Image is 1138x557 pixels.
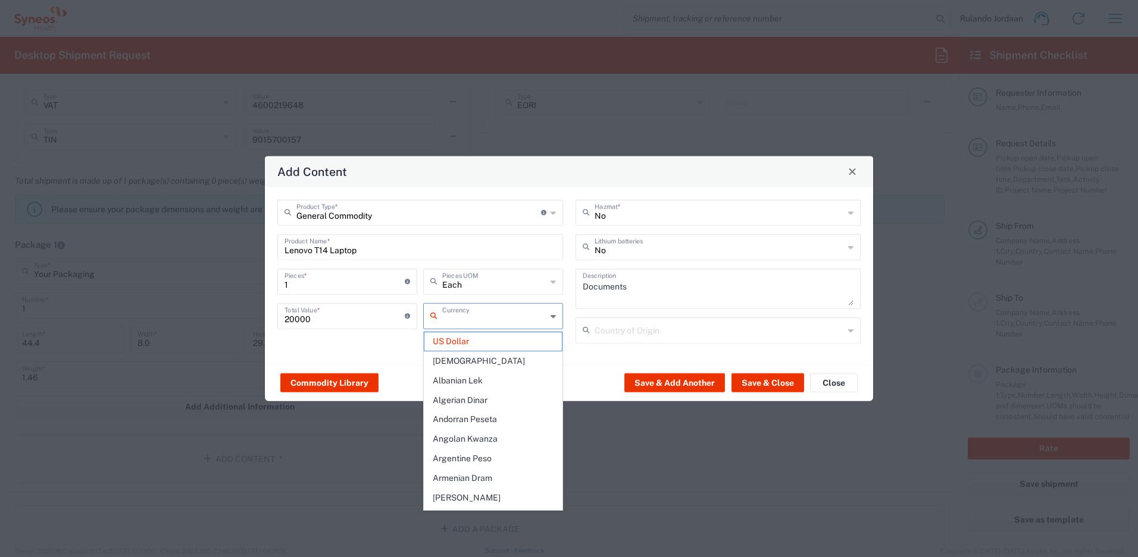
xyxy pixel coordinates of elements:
span: Australian Dollar [424,508,562,526]
button: Save & Close [731,373,804,392]
span: US Dollar [424,332,562,351]
button: Close [810,373,858,392]
span: Armenian Dram [424,469,562,487]
span: Argentine Peso [424,449,562,468]
button: Commodity Library [280,373,379,392]
span: Andorran Peseta [424,410,562,429]
button: Close [844,163,861,180]
button: Save & Add Another [624,373,725,392]
span: [DEMOGRAPHIC_DATA] [424,352,562,370]
span: Albanian Lek [424,372,562,390]
h4: Add Content [277,163,347,180]
span: [PERSON_NAME] [424,489,562,507]
span: Algerian Dinar [424,391,562,410]
span: Angolan Kwanza [424,430,562,448]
